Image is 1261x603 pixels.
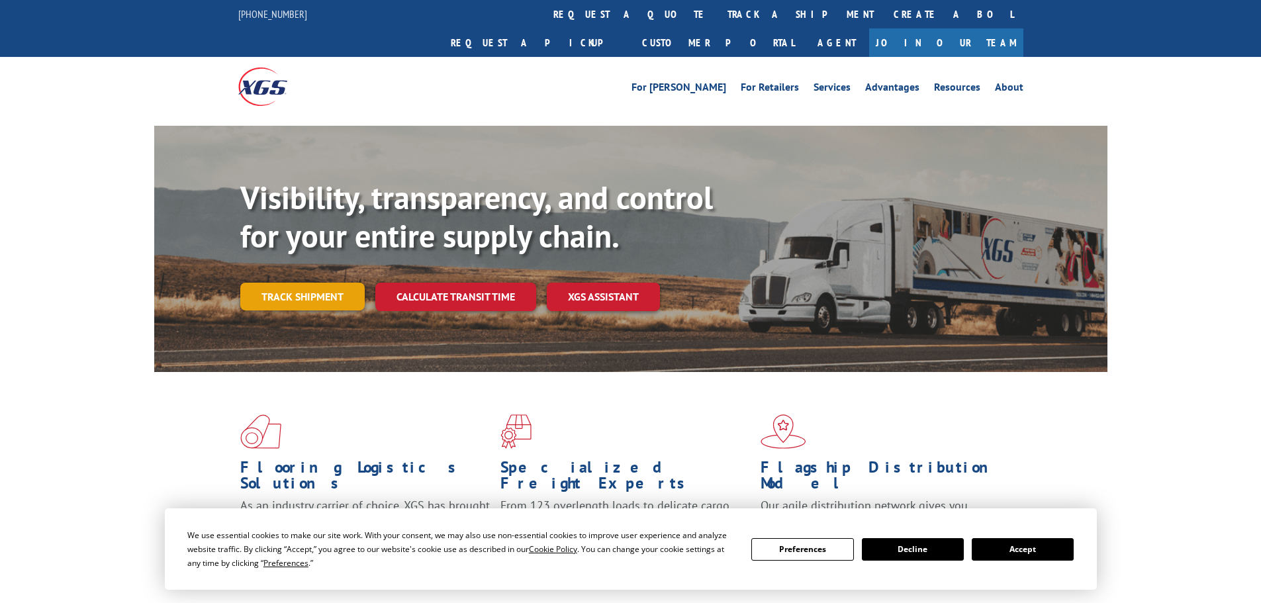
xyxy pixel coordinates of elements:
[500,459,751,498] h1: Specialized Freight Experts
[751,538,853,561] button: Preferences
[238,7,307,21] a: [PHONE_NUMBER]
[862,538,964,561] button: Decline
[500,498,751,557] p: From 123 overlength loads to delicate cargo, our experienced staff knows the best way to move you...
[240,498,490,545] span: As an industry carrier of choice, XGS has brought innovation and dedication to flooring logistics...
[761,414,806,449] img: xgs-icon-flagship-distribution-model-red
[165,508,1097,590] div: Cookie Consent Prompt
[240,283,365,310] a: Track shipment
[240,414,281,449] img: xgs-icon-total-supply-chain-intelligence-red
[240,177,713,256] b: Visibility, transparency, and control for your entire supply chain.
[934,82,980,97] a: Resources
[869,28,1023,57] a: Join Our Team
[631,82,726,97] a: For [PERSON_NAME]
[761,498,1004,529] span: Our agile distribution network gives you nationwide inventory management on demand.
[263,557,308,569] span: Preferences
[375,283,536,311] a: Calculate transit time
[804,28,869,57] a: Agent
[865,82,919,97] a: Advantages
[547,283,660,311] a: XGS ASSISTANT
[529,543,577,555] span: Cookie Policy
[761,459,1011,498] h1: Flagship Distribution Model
[187,528,735,570] div: We use essential cookies to make our site work. With your consent, we may also use non-essential ...
[995,82,1023,97] a: About
[632,28,804,57] a: Customer Portal
[441,28,632,57] a: Request a pickup
[500,414,532,449] img: xgs-icon-focused-on-flooring-red
[240,459,490,498] h1: Flooring Logistics Solutions
[741,82,799,97] a: For Retailers
[972,538,1074,561] button: Accept
[814,82,851,97] a: Services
